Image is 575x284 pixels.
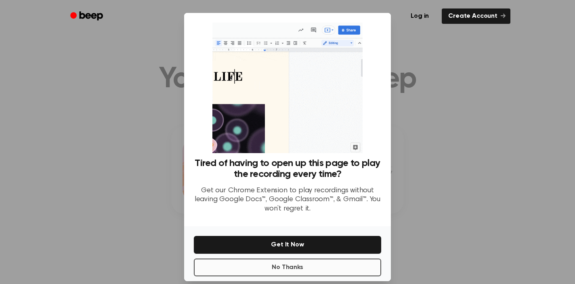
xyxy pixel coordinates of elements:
a: Create Account [442,8,510,24]
h3: Tired of having to open up this page to play the recording every time? [194,158,381,180]
img: Beep extension in action [212,23,362,153]
a: Log in [403,7,437,25]
a: Beep [65,8,110,24]
p: Get our Chrome Extension to play recordings without leaving Google Docs™, Google Classroom™, & Gm... [194,186,381,214]
button: Get It Now [194,236,381,254]
button: No Thanks [194,259,381,276]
